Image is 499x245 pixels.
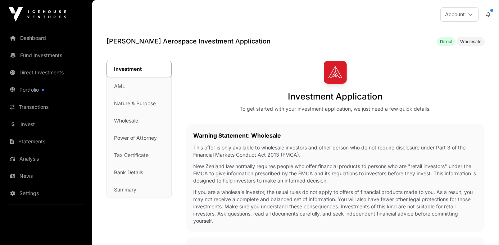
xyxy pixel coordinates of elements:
[6,30,86,46] a: Dashboard
[440,39,453,45] span: Direct
[6,47,86,63] a: Fund Investments
[6,151,86,167] a: Analysis
[6,82,86,98] a: Portfolio
[9,7,66,22] img: Icehouse Ventures Logo
[6,185,86,201] a: Settings
[193,131,477,140] h2: Warning Statement: Wholesale
[288,91,383,102] h1: Investment Application
[6,116,86,132] a: Invest
[463,211,499,245] iframe: Chat Widget
[6,65,86,80] a: Direct Investments
[106,36,271,46] h1: [PERSON_NAME] Aerospace Investment Application
[324,61,347,84] img: Dawn Aerospace
[6,134,86,149] a: Statements
[460,39,481,45] span: Wholesale
[6,168,86,184] a: News
[240,105,431,112] div: To get started with your investment application, we just need a few quick details.
[193,163,477,184] p: New Zealand law normally requires people who offer financial products to persons who are "retail ...
[193,144,477,158] p: This offer is only available to wholesale investors and other person who do not require disclosur...
[6,99,86,115] a: Transactions
[193,189,477,225] p: If you are a wholesale investor, the usual rules do not apply to offers of financial products mad...
[440,7,479,22] button: Account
